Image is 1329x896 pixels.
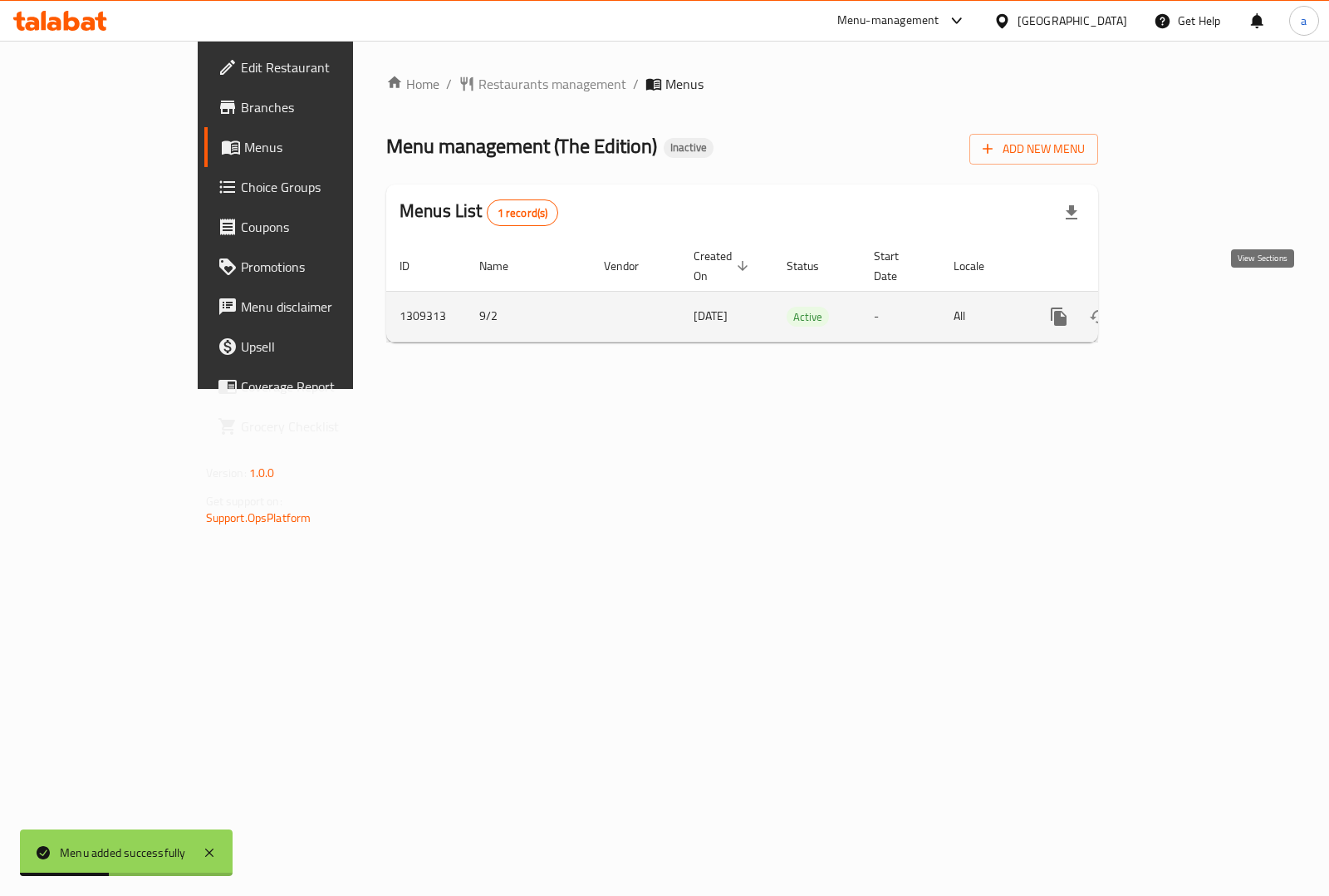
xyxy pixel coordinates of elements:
span: Version: [206,462,247,484]
td: 1309313 [386,291,466,342]
span: Name [479,256,530,276]
span: Inactive [664,140,714,155]
span: a [1301,12,1307,30]
a: Menus [204,127,419,167]
a: Choice Groups [204,167,419,207]
span: Menu management ( The Edition ) [386,127,657,165]
a: Coupons [204,207,419,247]
span: Vendor [604,256,660,276]
span: Menus [665,74,704,94]
nav: breadcrumb [386,74,1098,94]
a: Support.OpsPlatform [206,507,311,529]
span: Active [787,308,829,327]
a: Coverage Report [204,367,419,406]
span: ID [400,256,431,276]
span: Restaurants management [478,74,626,94]
span: Created On [694,246,753,286]
div: Export file [1052,193,1091,233]
span: Upsell [241,337,406,357]
a: Branches [204,87,419,127]
a: Edit Restaurant [204,47,419,87]
th: Actions [1026,241,1212,292]
div: Inactive [664,138,714,158]
li: / [446,74,452,94]
div: Menu added successfully [60,844,186,862]
td: - [861,291,940,342]
span: Branches [241,97,406,117]
span: Coverage Report [241,377,406,396]
div: Menu-management [837,11,939,31]
table: enhanced table [386,241,1212,342]
span: Edit Restaurant [241,57,406,77]
span: Menu disclaimer [241,297,406,317]
span: 1.0.0 [249,462,275,484]
span: Locale [954,256,1006,276]
span: Start Date [874,246,920,286]
span: Promotions [241,257,406,277]
span: 1 record(s) [488,205,558,221]
span: Menus [244,137,406,157]
span: Add New Menu [983,139,1085,160]
div: Total records count [487,199,559,226]
span: Get support on: [206,490,282,512]
span: Coupons [241,217,406,237]
span: Choice Groups [241,177,406,197]
div: [GEOGRAPHIC_DATA] [1018,12,1127,30]
a: Restaurants management [459,74,626,94]
a: Promotions [204,247,419,287]
a: Grocery Checklist [204,406,419,446]
td: 9/2 [466,291,591,342]
td: All [940,291,1026,342]
a: Upsell [204,327,419,367]
button: Add New Menu [969,134,1098,165]
span: Grocery Checklist [241,416,406,436]
li: / [633,74,639,94]
span: [DATE] [694,305,728,327]
a: Menu disclaimer [204,287,419,327]
button: more [1039,297,1079,337]
h2: Menus List [400,199,558,226]
span: Status [787,256,841,276]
